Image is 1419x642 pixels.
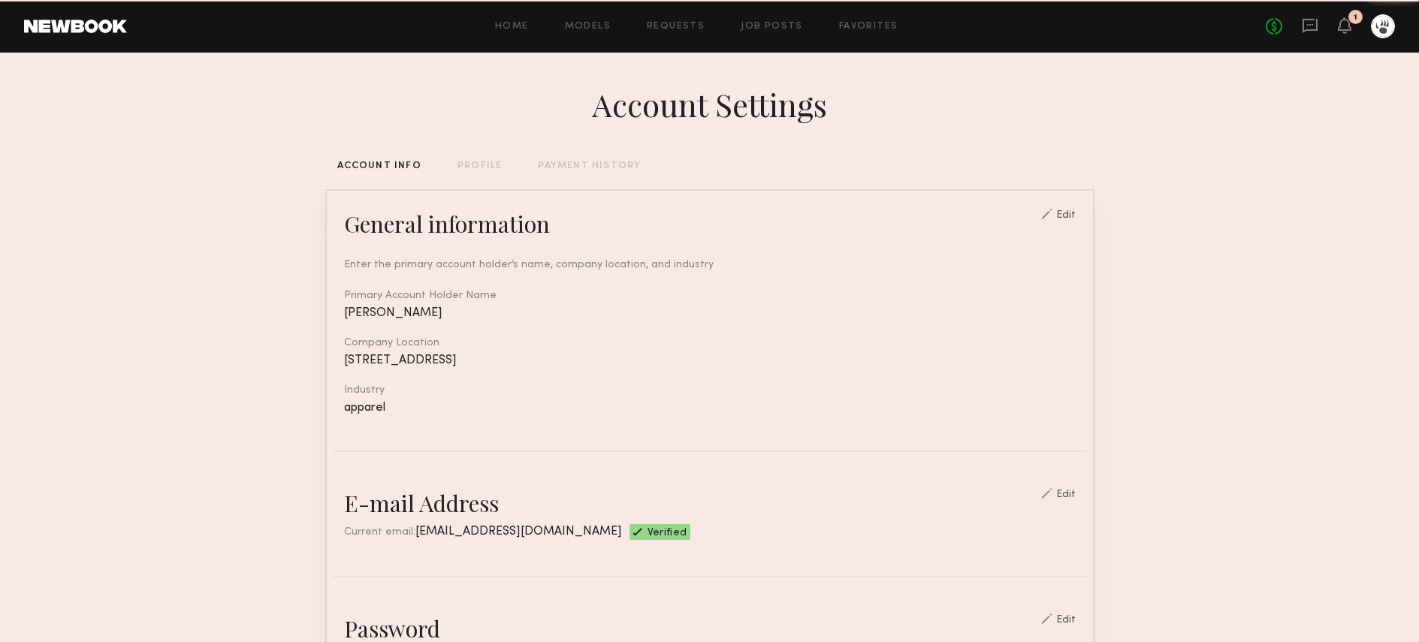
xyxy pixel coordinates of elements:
[344,291,1076,301] div: Primary Account Holder Name
[344,385,1076,396] div: Industry
[495,22,529,32] a: Home
[741,22,803,32] a: Job Posts
[344,209,550,239] div: General information
[538,161,641,171] div: PAYMENT HISTORY
[1056,615,1076,625] div: Edit
[565,22,611,32] a: Models
[647,22,705,32] a: Requests
[344,524,622,540] div: Current email:
[344,307,1076,320] div: [PERSON_NAME]
[337,161,421,171] div: ACCOUNT INFO
[344,402,1076,414] div: apparel
[592,83,827,125] div: Account Settings
[839,22,898,32] a: Favorites
[344,354,1076,367] div: [STREET_ADDRESS]
[1056,490,1076,500] div: Edit
[344,338,1076,348] div: Company Location
[457,161,502,171] div: PROFILE
[415,526,622,538] span: [EMAIL_ADDRESS][DOMAIN_NAME]
[1056,210,1076,221] div: Edit
[1354,14,1357,22] div: 1
[648,528,687,540] span: Verified
[344,257,1076,273] div: Enter the primary account holder’s name, company location, and industry
[344,488,499,518] div: E-mail Address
